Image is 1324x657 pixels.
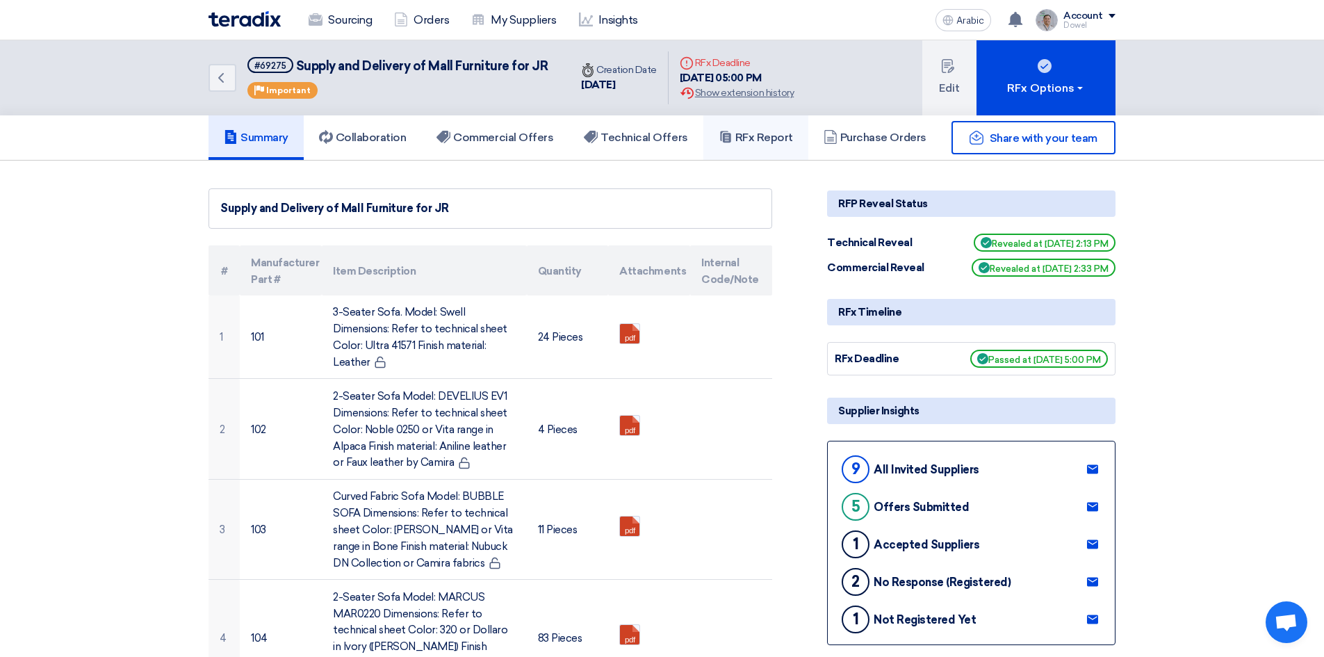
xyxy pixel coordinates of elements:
[851,572,860,591] font: 2
[220,632,227,644] font: 4
[220,331,223,343] font: 1
[827,236,912,249] font: Technical Reveal
[220,202,449,215] font: Supply and Delivery of Mall Furniture for JR
[251,524,266,536] font: 103
[538,632,582,644] font: 83 Pieces
[383,5,460,35] a: Orders
[209,11,281,27] img: Teradix logo
[735,131,793,144] font: RFx Report
[990,131,1097,145] font: Share with your team
[414,13,449,26] font: Orders
[1007,81,1074,95] font: RFx Options
[851,460,860,478] font: 9
[296,58,548,74] font: Supply and Delivery of Mall Furniture for JR
[538,423,578,436] font: 4 Pieces
[853,610,859,628] font: 1
[568,5,649,35] a: Insights
[328,13,372,26] font: Sourcing
[1063,10,1103,22] font: Account
[538,524,578,536] font: 11 Pieces
[874,576,1011,589] font: No Response (Registered)
[581,79,615,91] font: [DATE]
[680,72,762,84] font: [DATE] 05:00 PM
[874,501,969,514] font: Offers Submitted
[851,497,860,516] font: 5
[838,405,920,417] font: Supplier Insights
[935,9,991,31] button: Arabic
[827,261,924,274] font: Commercial Reveal
[922,40,976,115] button: Edit
[460,5,567,35] a: My Suppliers
[808,115,942,160] a: Purchase Orders
[251,423,266,436] font: 102
[874,463,979,476] font: All Invited Suppliers
[221,265,228,277] font: #
[976,40,1115,115] button: RFx Options
[251,632,268,644] font: 104
[701,257,759,286] font: Internal Code/Note
[209,115,304,160] a: Summary
[254,60,286,71] font: #69275
[990,263,1109,274] font: Revealed at [DATE] 2:33 PM
[835,352,899,365] font: RFx Deadline
[333,490,513,569] font: Curved Fabric Sofa Model: BUBBLE SOFA Dimensions: Refer to technical sheet Color: [PERSON_NAME] o...
[620,416,731,499] a: JRFURNITURE_DETAILS___TRADITION_1744122583612.pdf
[600,131,687,144] font: Technical Offers
[453,131,553,144] font: Commercial Offers
[874,538,979,551] font: Accepted Suppliers
[1036,9,1058,31] img: IMG_1753965247717.jpg
[939,81,960,95] font: Edit
[220,524,225,536] font: 3
[569,115,703,160] a: Technical Offers
[1266,601,1307,643] a: Open chat
[838,306,901,318] font: RFx Timeline
[240,131,288,144] font: Summary
[956,15,984,26] font: Arabic
[333,265,416,277] font: Item Description
[620,517,731,600] a: JRFURNITURE_DETAILS__MORADA_1744122594897.pdf
[304,115,422,160] a: Collaboration
[220,423,225,436] font: 2
[853,535,859,553] font: 1
[251,331,264,343] font: 101
[251,257,319,286] font: Manufacturer Part #
[619,265,686,277] font: Attachments
[1063,21,1087,30] font: Dowel
[333,390,507,469] font: 2-Seater Sofa Model: DEVELIUS EV1 Dimensions: Refer to technical sheet Color: Noble 0250 or Vita ...
[336,131,407,144] font: Collaboration
[297,5,383,35] a: Sourcing
[874,613,976,626] font: Not Registered Yet
[596,64,657,76] font: Creation Date
[266,86,311,95] font: Important
[538,331,583,343] font: 24 Pieces
[620,324,731,407] a: JRFURNITURE_DETAILS__NORMANN_1744122569635.pdf
[838,197,928,210] font: RFP Reveal Status
[703,115,808,160] a: RFx Report
[598,13,638,26] font: Insights
[988,355,1101,365] font: Passed at [DATE] 5:00 PM
[992,238,1109,249] font: Revealed at [DATE] 2:13 PM
[247,57,548,74] h5: Supply and Delivery of Mall Furniture for JR
[491,13,556,26] font: My Suppliers
[538,265,582,277] font: Quantity
[695,57,751,69] font: RFx Deadline
[333,306,507,368] font: 3-Seater Sofa. Model: Swell Dimensions: Refer to technical sheet Color: Ultra 41571 Finish materi...
[421,115,569,160] a: Commercial Offers
[695,87,794,99] font: Show extension history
